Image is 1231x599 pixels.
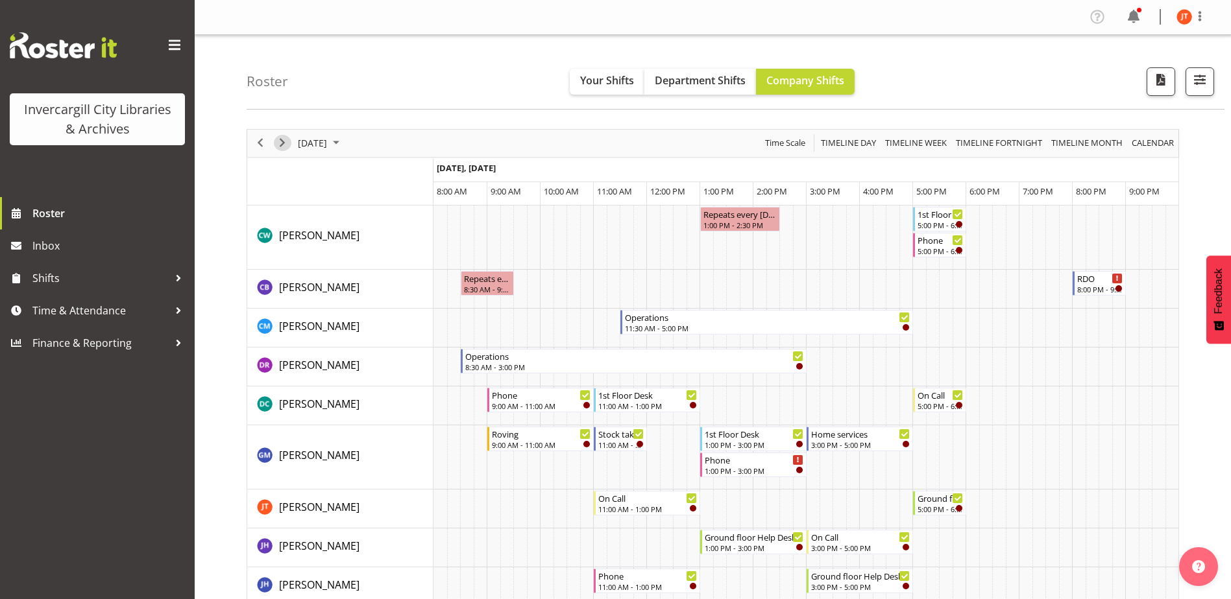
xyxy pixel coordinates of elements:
span: 1:00 PM [703,185,734,197]
span: 8:00 AM [437,185,467,197]
span: 3:00 PM [810,185,840,197]
div: 9:00 AM - 11:00 AM [492,401,591,411]
td: Catherine Wilson resource [247,206,433,270]
span: Feedback [1213,268,1225,314]
div: Chris Broad"s event - RDO Begin From Friday, October 10, 2025 at 8:00:00 PM GMT+13:00 Ends At Fri... [1073,271,1126,296]
span: 12:00 PM [650,185,685,197]
div: 11:30 AM - 5:00 PM [625,323,910,333]
span: 4:00 PM [863,185,894,197]
span: Company Shifts [766,73,844,88]
button: Filter Shifts [1186,67,1214,96]
img: jonathan-tomlinson11663.jpg [1176,9,1192,25]
div: Phone [598,569,697,582]
span: Shifts [32,268,169,288]
span: [PERSON_NAME] [279,539,360,553]
div: October 10, 2025 [293,130,347,157]
div: Catherine Wilson"s event - Phone Begin From Friday, October 10, 2025 at 5:00:00 PM GMT+13:00 Ends... [913,233,966,257]
span: 10:00 AM [544,185,579,197]
span: 7:00 PM [1023,185,1053,197]
span: Timeline Fortnight [955,135,1043,151]
span: 9:00 PM [1129,185,1160,197]
div: Donald Cunningham"s event - On Call Begin From Friday, October 10, 2025 at 5:00:00 PM GMT+13:00 E... [913,388,966,412]
button: Timeline Day [819,135,879,151]
div: 8:30 AM - 3:00 PM [465,362,803,372]
div: Repeats every [DATE] - [PERSON_NAME] [464,272,511,285]
div: Chris Broad"s event - Repeats every friday - Chris Broad Begin From Friday, October 10, 2025 at 8... [461,271,514,296]
button: Feedback - Show survey [1206,255,1231,344]
div: On Call [918,388,963,401]
button: Department Shifts [644,69,756,95]
td: Cindy Mulrooney resource [247,309,433,347]
a: [PERSON_NAME] [279,538,360,554]
div: next period [271,130,293,157]
td: Glen Tomlinson resource [247,489,433,528]
span: [PERSON_NAME] [279,578,360,592]
div: Ground floor Help Desk [811,569,910,582]
a: [PERSON_NAME] [279,396,360,412]
button: Fortnight [954,135,1045,151]
div: Cindy Mulrooney"s event - Operations Begin From Friday, October 10, 2025 at 11:30:00 AM GMT+13:00... [620,310,913,335]
a: [PERSON_NAME] [279,447,360,463]
div: Gabriel McKay Smith"s event - Stock taking Begin From Friday, October 10, 2025 at 11:00:00 AM GMT... [594,427,647,451]
a: [PERSON_NAME] [279,499,360,515]
span: 6:00 PM [969,185,1000,197]
div: Jillian Hunter"s event - Phone Begin From Friday, October 10, 2025 at 11:00:00 AM GMT+13:00 Ends ... [594,569,700,593]
div: 8:00 PM - 9:00 PM [1077,284,1123,294]
div: previous period [249,130,271,157]
span: [DATE] [297,135,328,151]
div: Gabriel McKay Smith"s event - Home services Begin From Friday, October 10, 2025 at 3:00:00 PM GMT... [807,427,913,451]
div: Ground floor Help Desk [705,530,803,543]
div: 1st Floor Desk [598,388,697,401]
div: On Call [811,530,910,543]
div: 11:00 AM - 12:00 PM [598,440,644,450]
div: 1:00 PM - 3:00 PM [705,543,803,553]
div: 5:00 PM - 6:00 PM [918,246,963,256]
span: Timeline Week [884,135,948,151]
span: 11:00 AM [597,185,632,197]
span: 5:00 PM [916,185,947,197]
a: [PERSON_NAME] [279,577,360,593]
button: Company Shifts [756,69,855,95]
button: Timeline Week [883,135,949,151]
button: Timeline Month [1049,135,1125,151]
span: Timeline Day [820,135,877,151]
div: Catherine Wilson"s event - Repeats every friday - Catherine Wilson Begin From Friday, October 10,... [700,207,780,231]
div: Home services [811,427,910,440]
div: Roving [492,427,591,440]
div: 9:00 AM - 11:00 AM [492,440,591,450]
a: [PERSON_NAME] [279,357,360,373]
div: Phone [918,233,963,246]
div: 8:30 AM - 9:30 AM [464,284,511,294]
div: Operations [465,349,803,362]
div: Debra Robinson"s event - Operations Begin From Friday, October 10, 2025 at 8:30:00 AM GMT+13:00 E... [461,349,807,373]
a: [PERSON_NAME] [279,228,360,243]
span: Time & Attendance [32,301,169,320]
div: Ground floor Help Desk [918,491,963,504]
div: 1:00 PM - 3:00 PM [705,440,803,450]
div: Gabriel McKay Smith"s event - Roving Begin From Friday, October 10, 2025 at 9:00:00 AM GMT+13:00 ... [487,427,594,451]
div: Donald Cunningham"s event - Phone Begin From Friday, October 10, 2025 at 9:00:00 AM GMT+13:00 End... [487,388,594,412]
span: [PERSON_NAME] [279,319,360,333]
span: Finance & Reporting [32,333,169,353]
button: Time Scale [763,135,808,151]
div: 3:00 PM - 5:00 PM [811,543,910,553]
span: [PERSON_NAME] [279,358,360,372]
span: [PERSON_NAME] [279,500,360,514]
div: 1st Floor Desk [705,427,803,440]
span: [DATE], [DATE] [437,162,496,174]
button: Next [274,135,291,151]
img: Rosterit website logo [10,32,117,58]
span: [PERSON_NAME] [279,397,360,411]
button: October 2025 [296,135,345,151]
div: 11:00 AM - 1:00 PM [598,401,697,411]
span: Your Shifts [580,73,634,88]
span: Department Shifts [655,73,746,88]
div: Invercargill City Libraries & Archives [23,100,172,139]
span: Time Scale [764,135,807,151]
div: 5:00 PM - 6:00 PM [918,401,963,411]
div: Operations [625,311,910,323]
td: Chris Broad resource [247,270,433,309]
div: RDO [1077,272,1123,285]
